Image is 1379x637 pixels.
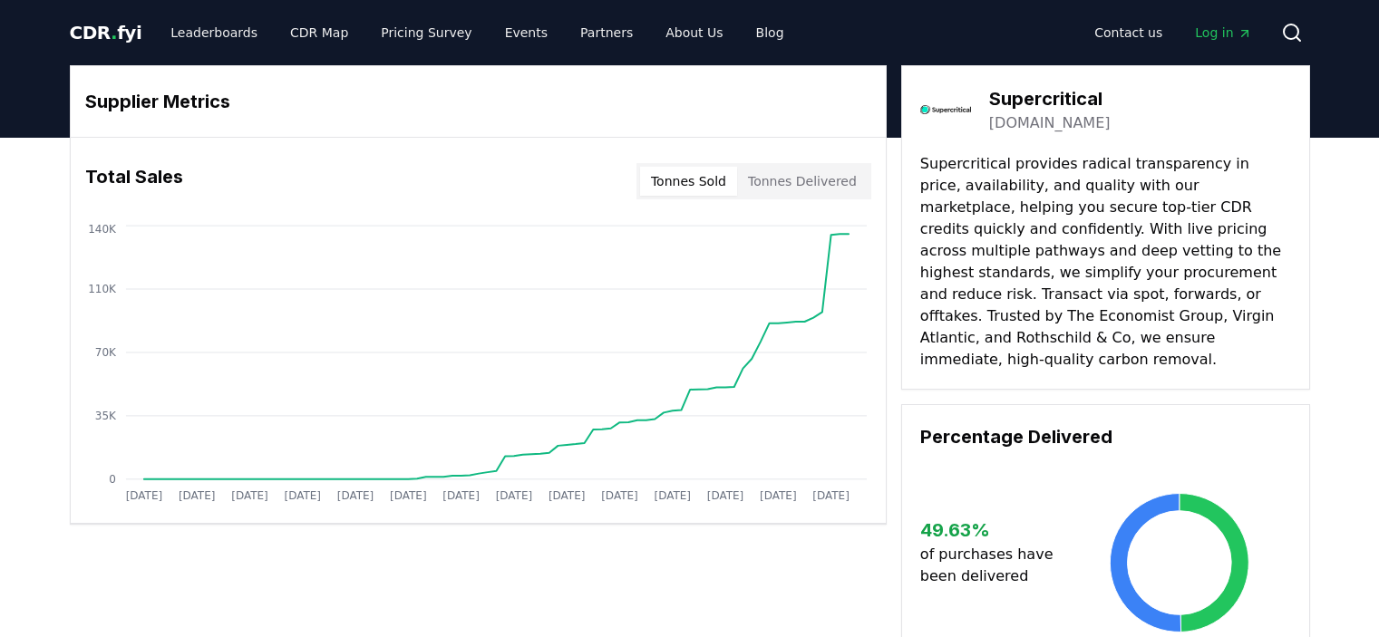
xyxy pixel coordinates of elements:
[1195,24,1251,42] span: Log in
[742,16,799,49] a: Blog
[231,489,268,502] tspan: [DATE]
[566,16,647,49] a: Partners
[920,423,1291,450] h3: Percentage Delivered
[156,16,798,49] nav: Main
[1180,16,1266,49] a: Log in
[366,16,486,49] a: Pricing Survey
[760,489,797,502] tspan: [DATE]
[495,489,532,502] tspan: [DATE]
[284,489,321,502] tspan: [DATE]
[442,489,480,502] tspan: [DATE]
[88,283,117,295] tspan: 110K
[707,489,744,502] tspan: [DATE]
[737,167,868,196] button: Tonnes Delivered
[651,16,737,49] a: About Us
[156,16,272,49] a: Leaderboards
[85,88,871,115] h3: Supplier Metrics
[989,112,1111,134] a: [DOMAIN_NAME]
[654,489,691,502] tspan: [DATE]
[812,489,850,502] tspan: [DATE]
[276,16,363,49] a: CDR Map
[178,489,215,502] tspan: [DATE]
[920,544,1068,587] p: of purchases have been delivered
[70,20,142,45] a: CDR.fyi
[111,22,117,43] span: .
[601,489,638,502] tspan: [DATE]
[640,167,737,196] button: Tonnes Sold
[88,223,117,236] tspan: 140K
[490,16,562,49] a: Events
[1080,16,1177,49] a: Contact us
[1080,16,1266,49] nav: Main
[920,153,1291,371] p: Supercritical provides radical transparency in price, availability, and quality with our marketpl...
[109,473,116,486] tspan: 0
[125,489,162,502] tspan: [DATE]
[920,516,1068,544] h3: 49.63 %
[549,489,586,502] tspan: [DATE]
[390,489,427,502] tspan: [DATE]
[94,410,116,422] tspan: 35K
[85,163,183,199] h3: Total Sales
[989,85,1111,112] h3: Supercritical
[94,346,116,359] tspan: 70K
[336,489,374,502] tspan: [DATE]
[70,22,142,43] span: CDR fyi
[920,84,971,135] img: Supercritical-logo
